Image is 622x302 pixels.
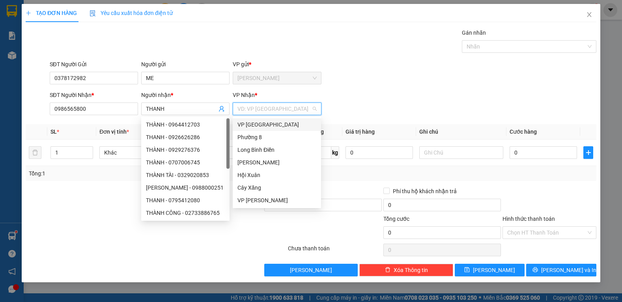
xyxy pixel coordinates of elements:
span: delete [385,267,390,273]
div: [PERSON_NAME] [7,7,70,24]
th: Ghi chú [416,124,506,140]
div: THANH - 0795412080 [141,194,230,207]
button: deleteXóa Thông tin [359,264,453,276]
span: Nhận: [75,7,94,16]
div: LUAN [7,24,70,34]
div: THÀNH - 0964412703 [146,120,225,129]
label: Gán nhãn [462,30,486,36]
input: VD: Bàn, Ghế [190,146,274,159]
button: delete [29,146,41,159]
span: plus [26,10,31,16]
span: VP Nhận [233,92,255,98]
div: THÀNH TÀI - 0329020853 [141,169,230,181]
div: Hội Xuân [237,171,316,179]
button: plus [583,146,593,159]
span: [PERSON_NAME] [473,266,515,274]
span: Vĩnh Kim [237,72,316,84]
div: SĐT Người Nhận [50,91,138,99]
div: Người nhận [141,91,230,99]
div: THÀNH CÔNG - 02733886765 [146,209,225,217]
span: close [586,11,592,18]
div: THÀNH - 0707006745 [146,158,225,167]
img: icon [90,10,96,17]
label: Hình thức thanh toán [502,216,555,222]
div: VP gửi [233,60,321,69]
div: Phường 8 [233,131,321,144]
div: Hội Xuân [233,169,321,181]
div: Cây Xăng [237,183,316,192]
div: THANH - 0795412080 [146,196,225,205]
div: Long Bình Điền [237,145,316,154]
span: Yêu cầu xuất hóa đơn điện tử [90,10,173,16]
span: SL [50,129,57,135]
span: Phí thu hộ khách nhận trả [390,187,460,196]
span: [PERSON_NAME] và In [541,266,596,274]
span: kg [331,146,339,159]
button: [PERSON_NAME] [264,264,358,276]
div: THÀNH CÔNG - 02733886765 [141,207,230,219]
div: Chưa thanh toán [287,244,383,258]
div: THÀNH - 0929276376 [141,144,230,156]
span: Giá trị hàng [346,129,375,135]
span: [PERSON_NAME] [290,266,332,274]
span: Tổng cước [383,216,409,222]
span: user-add [219,106,225,112]
div: DIEP [75,26,155,35]
span: Gửi: [7,7,19,15]
span: Xóa Thông tin [394,266,428,274]
span: Khác [104,147,179,158]
button: save[PERSON_NAME] [455,264,525,276]
span: TẠO ĐƠN HÀNG [26,10,77,16]
div: 0943294332 [7,34,70,45]
div: Đ THANH - 0988000251 [141,181,230,194]
div: VP [GEOGRAPHIC_DATA] [75,7,155,26]
div: VP Cao Tốc [233,194,321,207]
div: VP [PERSON_NAME] [237,196,316,205]
input: Ghi Chú [419,146,503,159]
span: Cước hàng [510,129,537,135]
div: Phường 8 [237,133,316,142]
div: VP Sài Gòn [233,118,321,131]
div: THANH - 0926626286 [146,133,225,142]
div: Long Bình Điền [233,144,321,156]
div: Người gửi [141,60,230,69]
span: Đơn vị tính [99,129,129,135]
div: VP [GEOGRAPHIC_DATA] [237,120,316,129]
div: THANH - 0926626286 [141,131,230,144]
div: SĐT Người Gửi [50,60,138,69]
div: Cây Xăng [233,181,321,194]
div: THÀNH - 0707006745 [141,156,230,169]
div: 50.000 [74,51,156,62]
div: [PERSON_NAME] [237,158,316,167]
div: THÀNH TÀI - 0329020853 [146,171,225,179]
div: [PERSON_NAME] - 0988000251 [146,183,225,192]
div: Tổng: 1 [29,169,240,178]
div: THÀNH - 0964412703 [141,118,230,131]
div: THÀNH - 0929276376 [146,145,225,154]
div: Vĩnh Kim [233,156,321,169]
div: 0778075518 [75,35,155,46]
button: Close [578,4,600,26]
input: 0 [346,146,413,159]
span: save [464,267,470,273]
button: printer[PERSON_NAME] và In [526,264,596,276]
span: printer [532,267,538,273]
span: plus [584,149,592,156]
span: Chưa cước : [74,53,110,61]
